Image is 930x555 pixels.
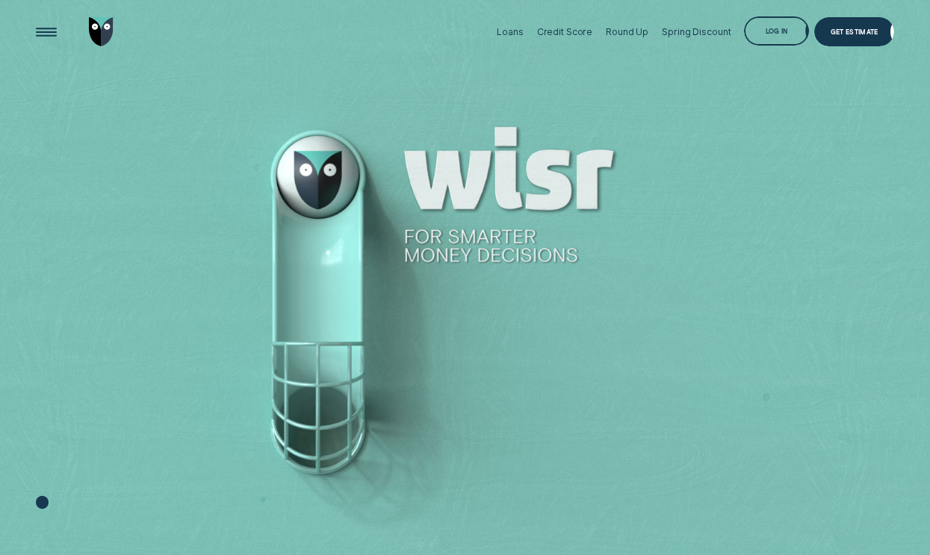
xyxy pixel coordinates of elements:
img: Wisr [89,17,113,46]
button: Open Menu [32,17,61,46]
div: Spring Discount [662,26,731,37]
a: Get Estimate [814,17,894,46]
div: Credit Score [537,26,593,37]
button: Log in [744,16,808,46]
div: Loans [497,26,523,37]
div: Round Up [606,26,648,37]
